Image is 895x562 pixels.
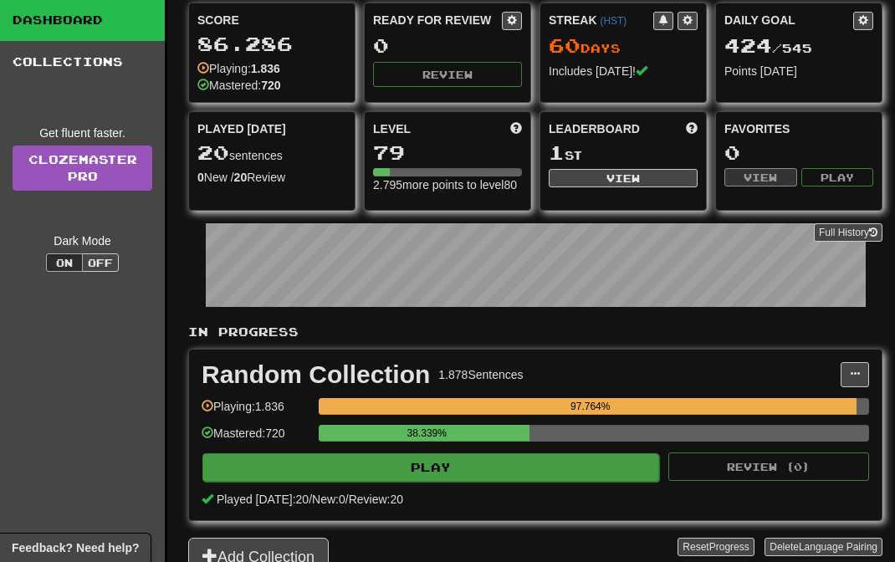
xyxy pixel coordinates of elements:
[46,253,83,272] button: On
[188,324,882,340] p: In Progress
[686,120,698,137] span: This week in points, UTC
[549,35,698,57] div: Day s
[197,77,281,94] div: Mastered:
[600,15,626,27] a: (HST)
[373,12,502,28] div: Ready for Review
[13,146,152,191] a: ClozemasterPro
[202,398,310,426] div: Playing: 1.836
[13,125,152,141] div: Get fluent faster.
[12,539,139,556] span: Open feedback widget
[373,35,522,56] div: 0
[438,366,523,383] div: 1.878 Sentences
[197,171,204,184] strong: 0
[549,142,698,164] div: st
[549,12,653,28] div: Streak
[549,169,698,187] button: View
[373,142,522,163] div: 79
[251,62,280,75] strong: 1.836
[765,538,882,556] button: DeleteLanguage Pairing
[801,168,874,186] button: Play
[510,120,522,137] span: Score more points to level up
[724,142,873,163] div: 0
[261,79,280,92] strong: 720
[349,493,403,506] span: Review: 20
[197,140,229,164] span: 20
[197,60,280,77] div: Playing:
[724,168,797,186] button: View
[202,453,659,482] button: Play
[724,12,853,30] div: Daily Goal
[709,541,749,553] span: Progress
[197,33,346,54] div: 86.286
[202,425,310,452] div: Mastered: 720
[549,33,580,57] span: 60
[197,12,346,28] div: Score
[724,63,873,79] div: Points [DATE]
[724,120,873,137] div: Favorites
[549,63,698,79] div: Includes [DATE]!
[373,120,411,137] span: Level
[799,541,877,553] span: Language Pairing
[312,493,345,506] span: New: 0
[13,232,152,249] div: Dark Mode
[345,493,349,506] span: /
[324,398,857,415] div: 97.764%
[82,253,119,272] button: Off
[202,362,430,387] div: Random Collection
[549,120,640,137] span: Leaderboard
[309,493,312,506] span: /
[724,41,812,55] span: / 545
[549,140,565,164] span: 1
[678,538,754,556] button: ResetProgress
[197,169,346,186] div: New / Review
[217,493,309,506] span: Played [DATE]: 20
[724,33,772,57] span: 424
[234,171,248,184] strong: 20
[324,425,529,442] div: 38.339%
[197,142,346,164] div: sentences
[373,176,522,193] div: 2.795 more points to level 80
[197,120,286,137] span: Played [DATE]
[373,62,522,87] button: Review
[668,452,869,481] button: Review (0)
[814,223,882,242] button: Full History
